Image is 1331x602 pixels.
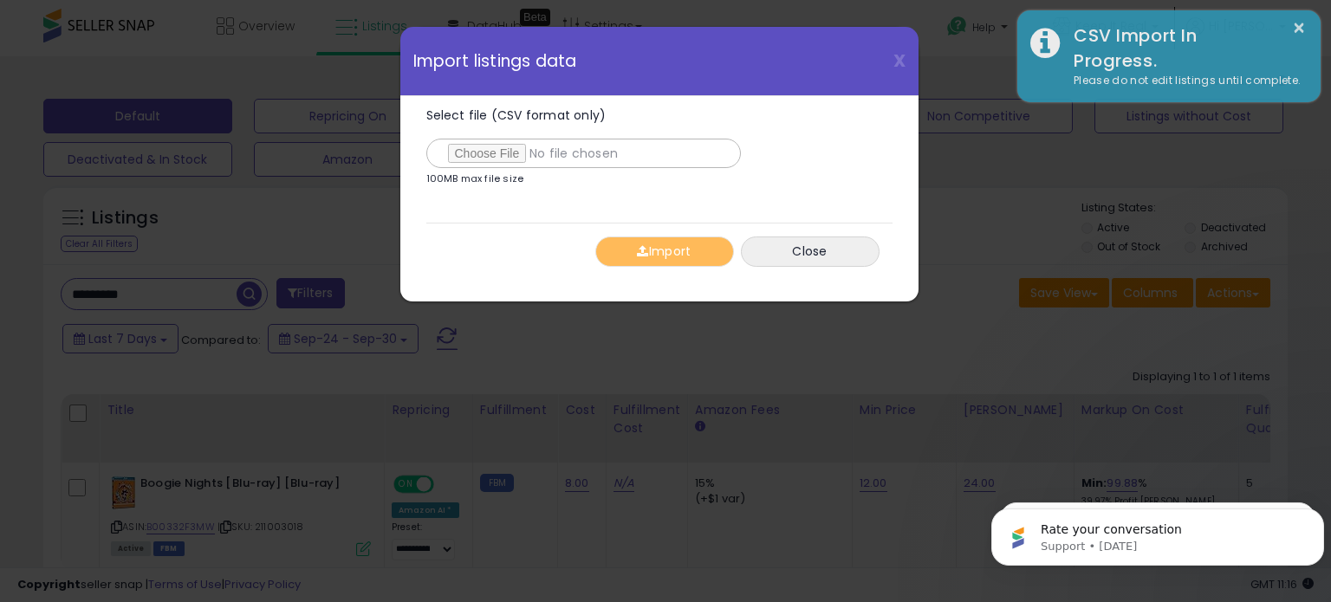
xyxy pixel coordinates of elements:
[893,49,906,73] span: X
[1061,23,1308,73] div: CSV Import In Progress.
[413,53,577,69] span: Import listings data
[595,236,734,267] button: Import
[741,236,880,267] button: Close
[984,472,1331,593] iframe: Intercom notifications message
[426,174,524,184] p: 100MB max file size
[426,107,607,124] span: Select file (CSV format only)
[1292,17,1306,39] button: ×
[1061,73,1308,89] div: Please do not edit listings until complete.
